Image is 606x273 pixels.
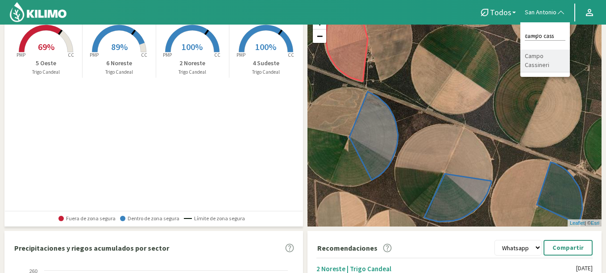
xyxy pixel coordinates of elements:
[255,41,276,52] span: 100%
[38,41,54,52] span: 69%
[9,68,82,76] p: Trigo Candeal
[120,215,179,222] span: Dentro de zona segura
[83,68,155,76] p: Trigo Candeal
[14,243,169,253] p: Precipitaciones y riegos acumulados por sector
[58,215,116,222] span: Fuera de zona segura
[520,50,570,72] li: Campo Cassineri
[68,52,74,58] tspan: CC
[182,41,203,52] span: 100%
[156,68,229,76] p: Trigo Candeal
[9,59,82,68] p: 5 Oeste
[156,59,229,68] p: 2 Noreste
[288,52,294,58] tspan: CC
[214,52,220,58] tspan: CC
[544,240,593,256] button: Compartir
[163,52,172,58] tspan: PMP
[229,68,303,76] p: Trigo Candeal
[570,220,585,226] a: Leaflet
[525,8,556,17] span: San Antonio
[184,215,245,222] span: Límite de zona segura
[576,265,593,272] div: [DATE]
[591,220,599,226] a: Esri
[520,3,570,22] button: San Antonio
[316,265,576,273] div: 2 Noreste | Trigo Candeal
[313,29,326,43] a: Zoom out
[141,52,147,58] tspan: CC
[9,1,67,23] img: Kilimo
[83,59,155,68] p: 6 Noreste
[111,41,128,52] span: 89%
[16,52,25,58] tspan: PMP
[317,243,378,253] p: Recomendaciones
[229,59,303,68] p: 4 Sudeste
[90,52,99,58] tspan: PMP
[490,8,511,17] span: Todos
[237,52,245,58] tspan: PMP
[552,243,584,253] p: Compartir
[568,219,602,227] div: | ©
